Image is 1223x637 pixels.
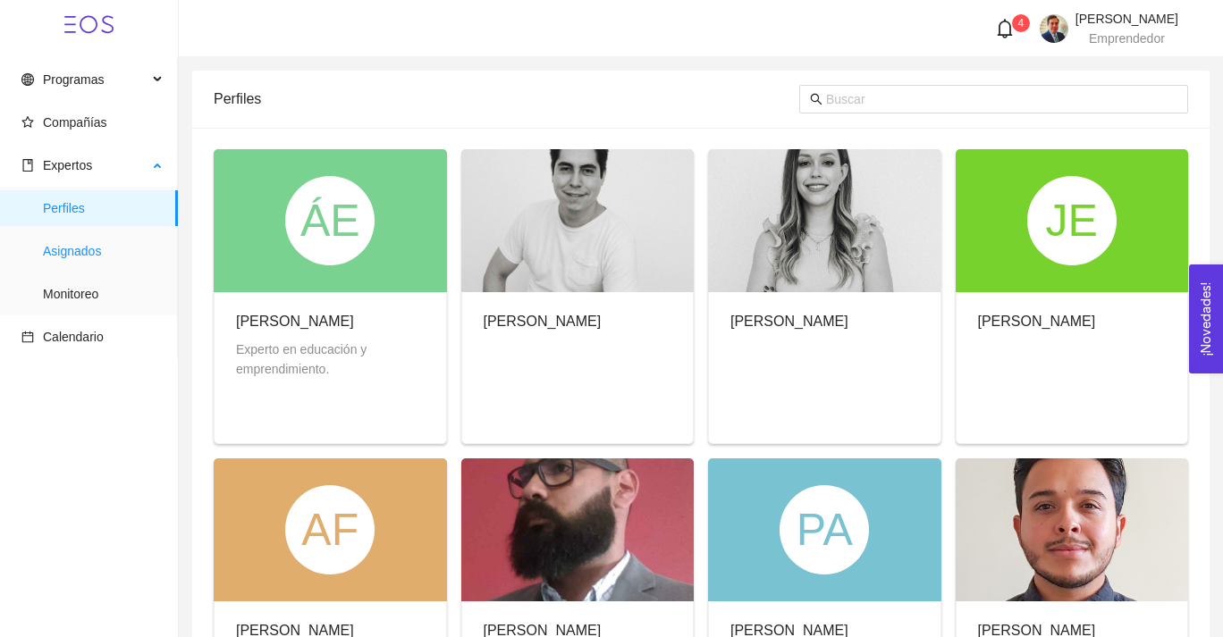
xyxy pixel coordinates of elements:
span: star [21,116,34,129]
span: Calendario [43,330,104,344]
sup: 4 [1012,14,1030,32]
div: [PERSON_NAME] [730,310,848,332]
span: Monitoreo [43,276,164,312]
div: [PERSON_NAME] [978,310,1096,332]
div: JE [1027,176,1117,265]
span: 4 [1018,17,1025,29]
img: 1733929661540-foto_dmr_tiuter.jpg [1040,14,1068,43]
span: Expertos [43,158,92,172]
span: Asignados [43,233,164,269]
div: ÁE [285,176,375,265]
button: Open Feedback Widget [1189,264,1223,373]
span: Perfiles [43,190,164,226]
div: [PERSON_NAME] [236,310,425,332]
span: Compañías [43,115,107,130]
span: Emprendedor [1089,31,1165,46]
div: PA [780,485,869,574]
div: AF [285,485,375,574]
div: Experto en educación y emprendimiento. [236,339,425,379]
span: global [21,73,34,86]
span: calendar [21,331,34,343]
span: [PERSON_NAME] [1075,12,1178,26]
div: [PERSON_NAME] [484,310,602,332]
div: Perfiles [214,73,799,124]
input: Buscar [826,89,1177,109]
span: bell [995,19,1015,38]
span: search [810,93,822,105]
span: Programas [43,72,104,87]
span: book [21,159,34,172]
